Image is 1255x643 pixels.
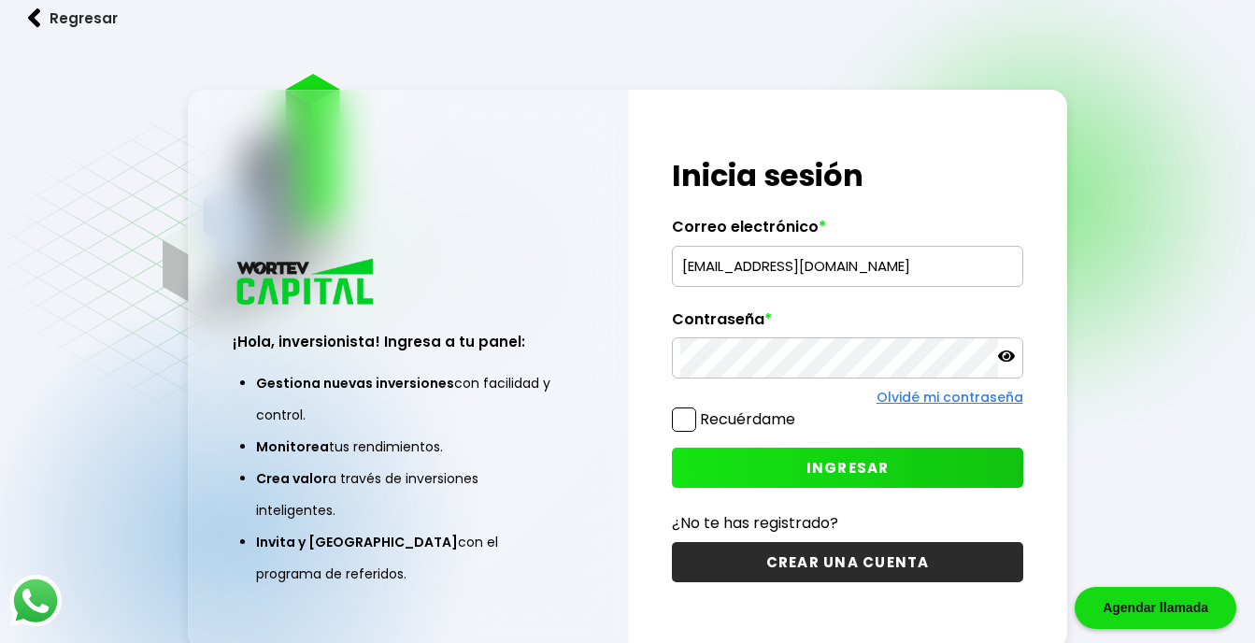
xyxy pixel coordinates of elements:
[256,463,560,526] li: a través de inversiones inteligentes.
[28,8,41,28] img: flecha izquierda
[672,511,1022,582] a: ¿No te has registrado?CREAR UNA CUENTA
[256,469,328,488] span: Crea valor
[233,256,380,311] img: logo_wortev_capital
[1075,587,1236,629] div: Agendar llamada
[672,310,1022,338] label: Contraseña
[256,431,560,463] li: tus rendimientos.
[256,533,458,551] span: Invita y [GEOGRAPHIC_DATA]
[672,218,1022,246] label: Correo electrónico
[233,331,583,352] h3: ¡Hola, inversionista! Ingresa a tu panel:
[256,437,329,456] span: Monitorea
[877,388,1023,407] a: Olvidé mi contraseña
[700,408,795,430] label: Recuérdame
[672,448,1022,488] button: INGRESAR
[680,247,1014,286] input: hola@wortev.capital
[256,374,454,393] span: Gestiona nuevas inversiones
[256,526,560,590] li: con el programa de referidos.
[806,458,890,478] span: INGRESAR
[9,575,62,627] img: logos_whatsapp-icon.242b2217.svg
[256,367,560,431] li: con facilidad y control.
[672,542,1022,582] button: CREAR UNA CUENTA
[672,511,1022,535] p: ¿No te has registrado?
[672,153,1022,198] h1: Inicia sesión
